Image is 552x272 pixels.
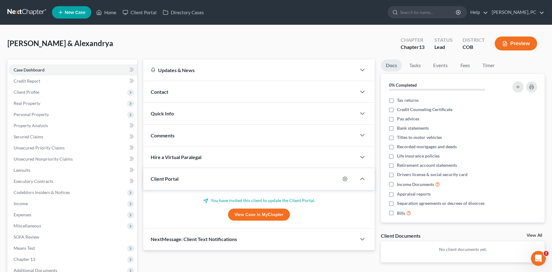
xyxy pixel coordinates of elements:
iframe: Intercom live chat [531,251,546,266]
span: Credit Report [14,78,40,84]
a: Property Analysis [9,120,137,131]
a: Executory Contracts [9,176,137,187]
a: Fees [455,59,475,71]
span: SOFA Review [14,234,39,240]
a: Home [93,7,119,18]
div: District [463,37,485,44]
div: COB [463,44,485,51]
span: 2 [544,251,549,256]
span: Income [14,201,28,206]
button: Preview [495,37,537,50]
a: Unsecured Priority Claims [9,142,137,153]
span: Client Profile [14,89,39,95]
span: Hire a Virtual Paralegal [151,154,201,160]
a: Unsecured Nonpriority Claims [9,153,137,165]
div: Chapter [401,44,425,51]
a: Lawsuits [9,165,137,176]
p: No client documents yet. [386,246,540,253]
span: Unsecured Priority Claims [14,145,65,150]
span: Bills [397,210,405,216]
span: Retirement account statements [397,162,457,168]
span: Life insurance policies [397,153,440,159]
span: Pay advices [397,116,419,122]
span: Tax returns [397,97,419,103]
a: Tasks [404,59,426,71]
a: Client Portal [119,7,160,18]
span: Titles to motor vehicles [397,134,442,140]
a: Help [467,7,488,18]
span: Income Documents [397,181,434,188]
span: Recorded mortgages and deeds [397,144,457,150]
span: 13 [419,44,425,50]
span: Means Test [14,245,35,251]
span: Case Dashboard [14,67,45,72]
a: Case Dashboard [9,64,137,76]
span: Personal Property [14,112,49,117]
div: Chapter [401,37,425,44]
div: Status [434,37,453,44]
a: Credit Report [9,76,137,87]
a: SOFA Review [9,231,137,243]
span: NextMessage: Client Text Notifications [151,236,237,242]
span: New Case [65,10,85,15]
span: Separation agreements or decrees of divorces [397,200,485,206]
a: Timer [477,59,500,71]
a: Secured Claims [9,131,137,142]
span: Secured Claims [14,134,43,139]
span: Miscellaneous [14,223,41,228]
strong: 0% Completed [389,82,417,88]
span: Quick Info [151,110,174,116]
p: You have invited this client to update the Client Portal. [151,197,367,204]
span: [PERSON_NAME] & Alexandrya [7,39,113,48]
span: Property Analysis [14,123,48,128]
span: Credit Counseling Certificate [397,106,452,113]
span: Unsecured Nonpriority Claims [14,156,73,162]
a: [PERSON_NAME], PC [489,7,544,18]
span: Comments [151,132,175,138]
span: Client Portal [151,176,179,182]
input: Search by name... [400,6,457,18]
span: Drivers license & social security card [397,171,468,178]
a: View Case in MyChapter [228,209,290,221]
a: View All [527,233,542,238]
span: Codebtors Insiders & Notices [14,190,70,195]
a: Events [428,59,453,71]
div: Lead [434,44,453,51]
a: Directory Cases [160,7,207,18]
span: Contact [151,89,168,95]
span: Lawsuits [14,167,30,173]
span: Executory Contracts [14,179,53,184]
div: Client Documents [381,232,420,239]
span: Appraisal reports [397,191,431,197]
span: Chapter 13 [14,257,35,262]
a: Docs [381,59,402,71]
span: Bank statements [397,125,429,131]
span: Real Property [14,101,40,106]
span: Expenses [14,212,31,217]
div: Updates & News [151,67,349,73]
